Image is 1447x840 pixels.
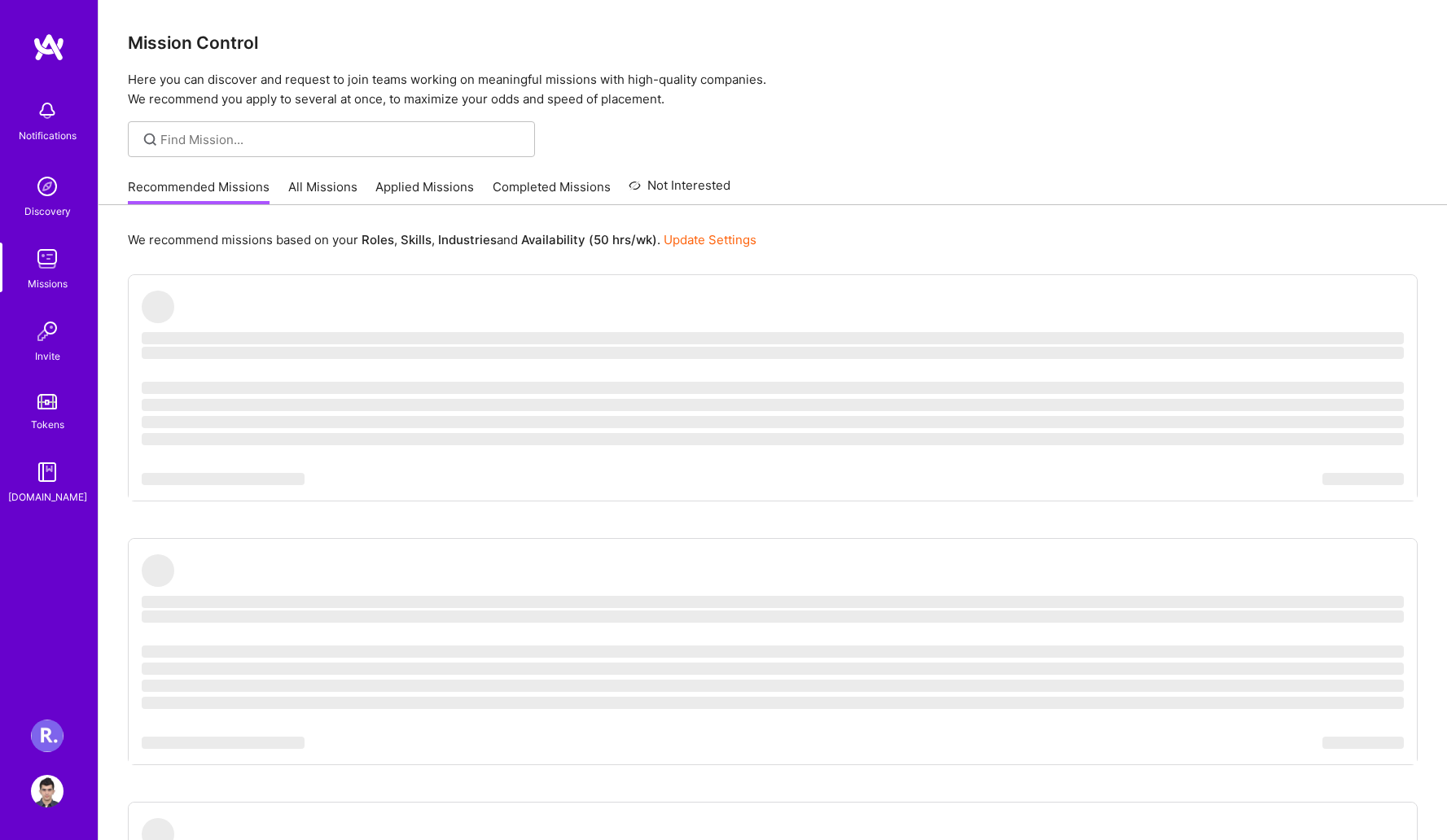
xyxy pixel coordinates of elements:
i: icon SearchGrey [141,130,160,149]
img: User Avatar [31,775,64,807]
a: Completed Missions [493,178,611,205]
div: Missions [28,275,68,292]
a: User Avatar [27,775,68,807]
h3: Mission Control [128,33,1418,53]
b: Availability (50 hrs/wk) [521,232,657,247]
b: Skills [401,232,432,247]
a: Recommended Missions [128,178,270,205]
img: discovery [31,170,64,203]
a: Applied Missions [375,178,474,205]
div: Notifications [19,127,77,144]
a: Not Interested [629,176,730,205]
div: Tokens [31,416,64,433]
p: Here you can discover and request to join teams working on meaningful missions with high-quality ... [128,70,1418,109]
img: Roger Healthcare: Roger Heath:Full-Stack Engineer [31,720,64,752]
b: Roles [362,232,394,247]
div: Invite [35,348,60,365]
img: guide book [31,456,64,488]
p: We recommend missions based on your , , and . [128,231,756,248]
img: Invite [31,315,64,348]
div: [DOMAIN_NAME] [8,488,87,505]
a: Update Settings [664,232,756,247]
div: Discovery [24,203,71,220]
img: logo [33,33,65,62]
input: Find Mission... [160,131,523,148]
b: Industries [438,232,497,247]
a: All Missions [288,178,357,205]
img: bell [31,94,64,127]
img: teamwork [31,243,64,275]
img: tokens [37,394,57,409]
a: Roger Healthcare: Roger Heath:Full-Stack Engineer [27,720,68,752]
